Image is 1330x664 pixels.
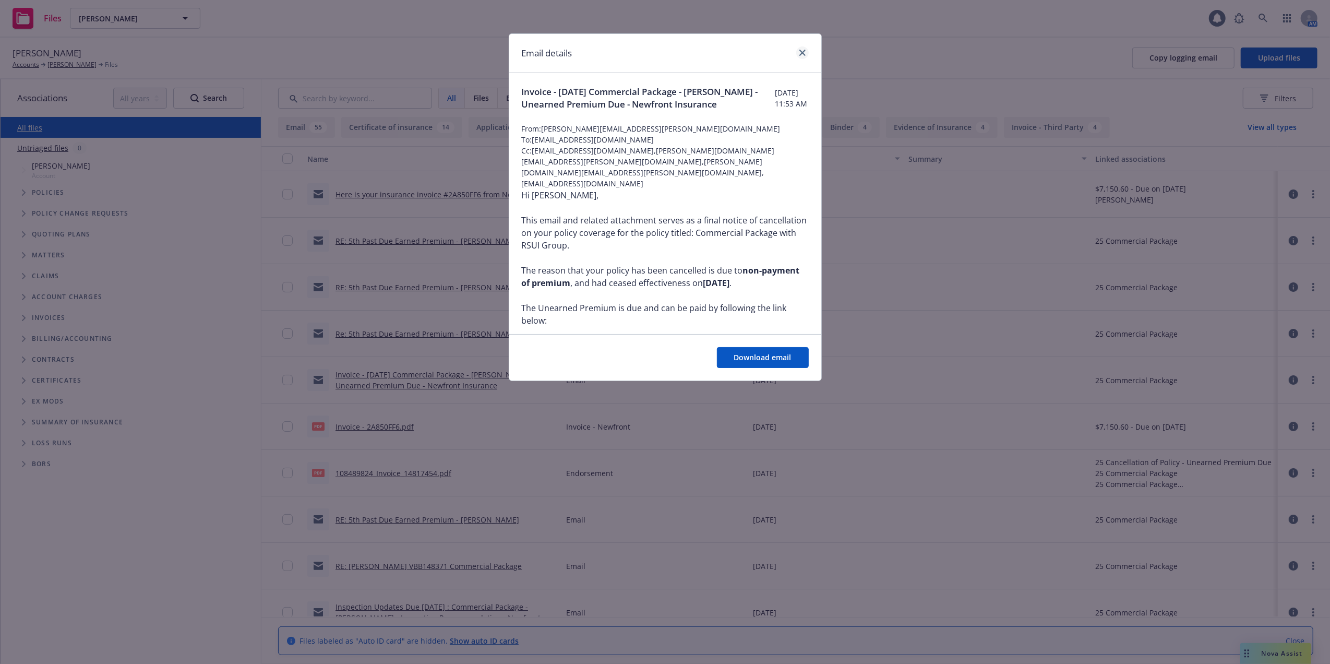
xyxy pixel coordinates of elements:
[522,86,775,111] span: Invoice - [DATE] Commercial Package - [PERSON_NAME] - Unearned Premium Due - Newfront Insurance
[522,134,809,145] span: To: [EMAIL_ADDRESS][DOMAIN_NAME]
[522,123,809,134] span: From: [PERSON_NAME][EMAIL_ADDRESS][PERSON_NAME][DOMAIN_NAME]
[734,352,792,362] span: Download email
[703,277,730,289] strong: [DATE]
[522,46,572,60] h1: Email details
[522,189,809,654] div: Hi [PERSON_NAME], This email and related attachment serves as a final notice of cancellation on y...
[717,347,809,368] button: Download email
[775,87,809,109] span: [DATE] 11:53 AM
[796,46,809,59] a: close
[522,145,809,189] span: Cc: [EMAIL_ADDRESS][DOMAIN_NAME],[PERSON_NAME][DOMAIN_NAME][EMAIL_ADDRESS][PERSON_NAME][DOMAIN_NA...
[522,265,800,289] b: non-payment of premium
